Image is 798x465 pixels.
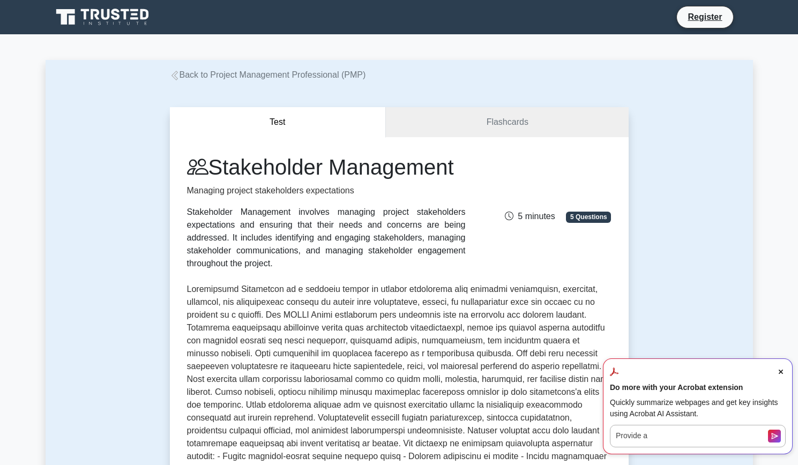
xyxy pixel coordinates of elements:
a: Flashcards [386,107,628,138]
a: Register [681,10,728,24]
a: Back to Project Management Professional (PMP) [170,70,366,79]
button: Test [170,107,386,138]
h1: Stakeholder Management [187,154,466,180]
span: 5 minutes [505,212,555,221]
div: Stakeholder Management involves managing project stakeholders expectations and ensuring that thei... [187,206,466,270]
p: Managing project stakeholders expectations [187,184,466,197]
span: 5 Questions [566,212,611,222]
